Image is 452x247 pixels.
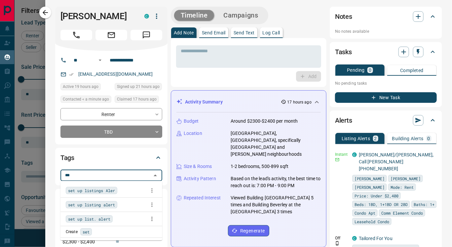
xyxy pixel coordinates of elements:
span: Call [60,30,92,40]
span: Active 19 hours ago [63,83,98,90]
p: Budget [184,118,199,125]
button: Regenerate [228,225,269,236]
h2: Alerts [335,115,352,126]
p: Send Text [234,30,255,35]
span: Email [95,30,127,40]
svg: Email Verified [69,72,74,77]
p: Location [184,130,202,137]
span: Comm Element Condo [381,210,423,216]
svg: Push Notification Only [335,241,340,246]
button: Campaigns [217,10,265,21]
span: Price: Under $2,400 [355,192,398,199]
span: Baths: 1+ [414,201,434,208]
p: Based on the lead's activity, the best time to reach out is: 7:00 PM - 9:00 PM [231,175,321,189]
p: [GEOGRAPHIC_DATA], [GEOGRAPHIC_DATA], specifically [GEOGRAPHIC_DATA] and [PERSON_NAME] neighbourh... [231,130,321,158]
p: Add Note [174,30,194,35]
span: [PERSON_NAME] [391,175,421,182]
span: Signed up 21 hours ago [117,83,160,90]
p: Activity Pattern [184,175,216,182]
span: set up listing alert [68,201,115,208]
a: [PERSON_NAME]/[PERSON_NAME], Call [PERSON_NAME] [PHONE_NUMBER] [359,152,434,171]
span: Condo Apt [355,210,375,216]
p: Send Email [202,30,226,35]
p: Size & Rooms [184,163,212,170]
p: Pending [347,68,365,72]
p: Completed [400,68,424,73]
p: 1-2 bedrooms, 500-899 sqft [231,163,288,170]
p: Off [335,235,348,241]
p: No notes available [335,28,437,34]
span: Contacted < a minute ago [63,96,109,103]
p: Activity Summary [185,99,223,105]
span: [PERSON_NAME] [355,175,385,182]
p: Repeated Interest [184,194,221,201]
p: Viewed Building [GEOGRAPHIC_DATA] 5 times and Building Beverley at the [GEOGRAPHIC_DATA] 3 times [231,194,321,215]
div: Notes [335,9,437,24]
p: 0 [428,136,430,141]
div: Tue Sep 16 2025 [115,96,162,105]
p: 2 [374,136,377,141]
span: Leasehold Condo [355,218,389,225]
div: condos.ca [144,14,149,19]
p: Create [66,229,78,235]
div: TBD [60,126,162,138]
div: Activity Summary17 hours ago [176,96,321,108]
div: condos.ca [352,152,357,157]
p: Log Call [263,30,280,35]
div: condos.ca [352,236,357,241]
span: Message [131,30,162,40]
div: Alerts [335,112,437,128]
p: Building Alerts [392,136,424,141]
a: [EMAIL_ADDRESS][DOMAIN_NAME] [78,71,153,77]
p: Around $2300-$2400 per month [231,118,298,125]
div: Renter [60,108,162,120]
div: Tasks [335,44,437,60]
p: 17 hours ago [287,99,312,105]
button: Close [151,171,160,180]
p: No pending tasks [335,78,437,88]
span: set up listings Aler [68,187,115,194]
div: Tags [60,150,162,166]
h2: Tags [60,152,74,163]
p: Listing Alerts [342,136,370,141]
h1: [PERSON_NAME] [60,11,134,21]
button: New Task [335,92,437,103]
span: set up list. alert [68,216,110,222]
span: Mode: Rent [391,184,414,190]
button: Open [96,56,104,64]
p: 0 [369,68,371,72]
p: Instant [335,151,348,157]
span: Claimed 17 hours ago [117,96,157,103]
div: Mon Sep 15 2025 [115,83,162,92]
span: set [83,228,90,235]
div: Mon Sep 15 2025 [60,83,111,92]
svg: Email [335,157,340,162]
h2: Tasks [335,47,352,57]
span: Beds: 1BD, 1+1BD OR 2BD [355,201,408,208]
a: Tailored For You [359,236,393,241]
span: [PERSON_NAME] [355,184,385,190]
div: Tue Sep 16 2025 [60,96,111,105]
h2: Notes [335,11,352,22]
button: Timeline [174,10,214,21]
